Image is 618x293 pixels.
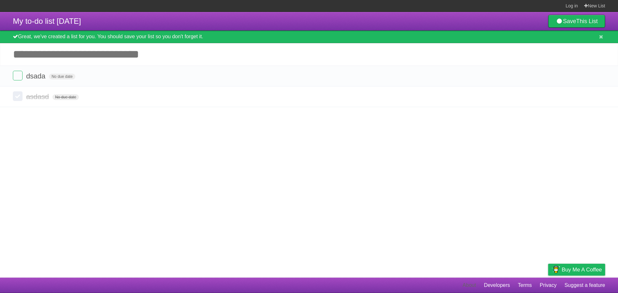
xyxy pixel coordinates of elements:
[484,279,510,291] a: Developers
[49,74,75,79] span: No due date
[548,264,605,276] a: Buy me a coffee
[13,71,23,80] label: Done
[548,15,605,28] a: SaveThis List
[13,91,23,101] label: Done
[518,279,532,291] a: Terms
[565,279,605,291] a: Suggest a feature
[52,94,79,100] span: No due date
[562,264,602,275] span: Buy me a coffee
[13,17,81,25] span: My to-do list [DATE]
[576,18,598,24] b: This List
[540,279,557,291] a: Privacy
[463,279,476,291] a: About
[26,93,51,101] span: asdasd
[551,264,560,275] img: Buy me a coffee
[26,72,47,80] span: dsada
